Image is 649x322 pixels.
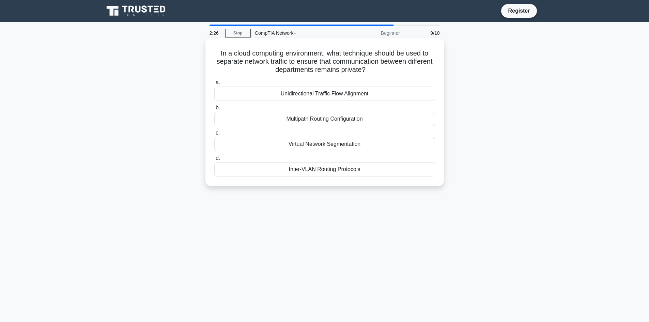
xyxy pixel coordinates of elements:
[216,105,220,110] span: b.
[225,29,251,37] a: Stop
[504,6,534,15] a: Register
[205,26,225,40] div: 2:26
[214,162,435,177] div: Inter-VLAN Routing Protocols
[216,79,220,85] span: a.
[344,26,404,40] div: Beginner
[404,26,444,40] div: 9/10
[214,112,435,126] div: Multipath Routing Configuration
[216,130,220,136] span: c.
[251,26,344,40] div: CompTIA Network+
[216,155,220,161] span: d.
[214,87,435,101] div: Unidirectional Traffic Flow Alignment
[214,49,436,74] h5: In a cloud computing environment, what technique should be used to separate network traffic to en...
[214,137,435,151] div: Virtual Network Segmentation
